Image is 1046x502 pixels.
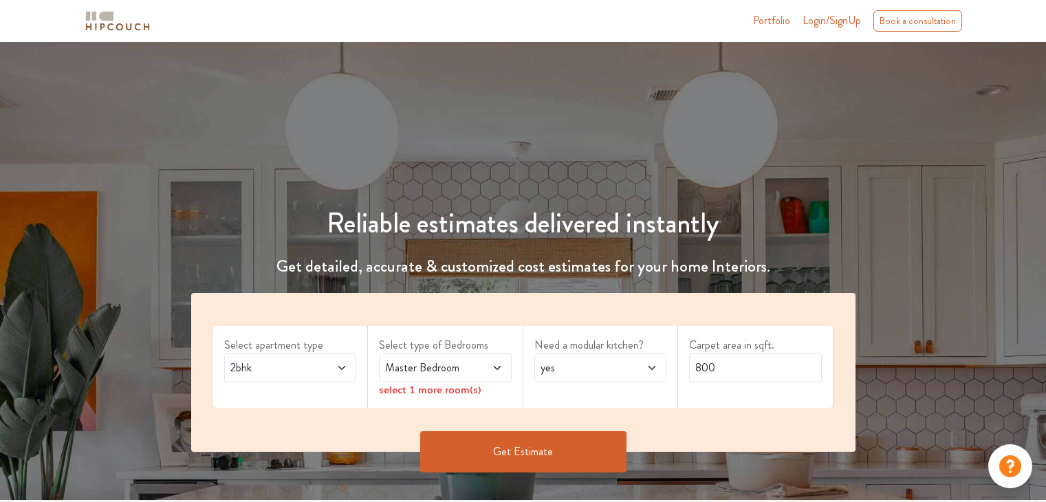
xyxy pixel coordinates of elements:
a: Portfolio [753,12,790,29]
input: Enter area sqft [689,353,822,382]
span: Login/SignUp [803,12,861,28]
h4: Get detailed, accurate & customized cost estimates for your home Interiors. [183,257,864,276]
div: select 1 more room(s) [379,382,512,397]
div: Book a consultation [873,10,962,32]
h1: Reliable estimates delivered instantly [183,207,864,240]
label: Select apartment type [224,337,357,353]
span: yes [538,360,628,376]
img: logo-horizontal.svg [83,9,152,33]
span: logo-horizontal.svg [83,6,152,36]
span: Master Bedroom [382,360,472,376]
label: Select type of Bedrooms [379,337,512,353]
label: Carpet area in sqft. [689,337,822,353]
label: Need a modular kitchen? [534,337,667,353]
span: 2bhk [228,360,318,376]
button: Get Estimate [420,431,626,472]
